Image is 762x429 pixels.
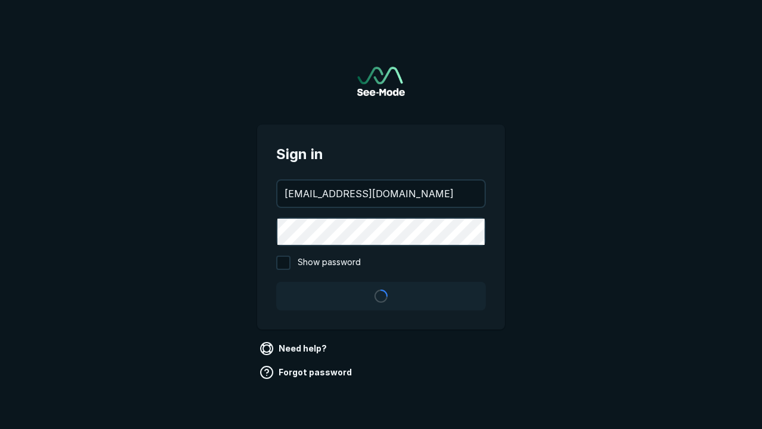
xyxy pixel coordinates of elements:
img: See-Mode Logo [357,67,405,96]
input: your@email.com [277,181,485,207]
a: Need help? [257,339,332,358]
span: Sign in [276,144,486,165]
a: Go to sign in [357,67,405,96]
a: Forgot password [257,363,357,382]
span: Show password [298,256,361,270]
